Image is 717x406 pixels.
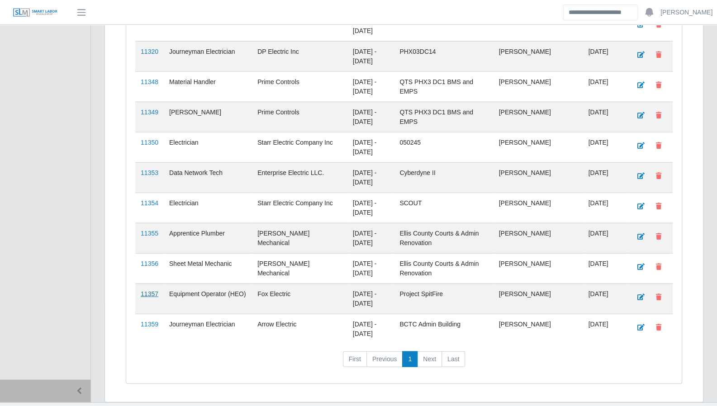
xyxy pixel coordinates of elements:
[583,71,626,102] td: [DATE]
[583,283,626,314] td: [DATE]
[347,11,394,41] td: [DATE] - [DATE]
[164,102,252,132] td: [PERSON_NAME]
[583,132,626,162] td: [DATE]
[583,162,626,193] td: [DATE]
[141,260,158,267] a: 11356
[660,8,712,17] a: [PERSON_NAME]
[583,314,626,344] td: [DATE]
[141,290,158,297] a: 11357
[583,253,626,283] td: [DATE]
[252,132,347,162] td: Starr Electric Company Inc
[394,253,493,283] td: Ellis County Courts & Admin Renovation
[135,351,673,375] nav: pagination
[563,5,638,20] input: Search
[347,162,394,193] td: [DATE] - [DATE]
[252,102,347,132] td: Prime Controls
[164,41,252,71] td: Journeyman Electrician
[394,71,493,102] td: QTS PHX3 DC1 BMS and EMPS
[347,253,394,283] td: [DATE] - [DATE]
[394,314,493,344] td: BCTC Admin Building
[141,109,158,116] a: 11349
[164,223,252,253] td: Apprentice Plumber
[164,71,252,102] td: Material Handler
[252,314,347,344] td: Arrow Electric
[494,71,583,102] td: [PERSON_NAME]
[164,162,252,193] td: Data Network Tech
[394,41,493,71] td: PHX03DC14
[252,253,347,283] td: [PERSON_NAME] Mechanical
[494,102,583,132] td: [PERSON_NAME]
[252,283,347,314] td: Fox Electric
[394,223,493,253] td: Ellis County Courts & Admin Renovation
[494,193,583,223] td: [PERSON_NAME]
[252,193,347,223] td: Starr Electric Company Inc
[164,132,252,162] td: Electrician
[583,102,626,132] td: [DATE]
[141,199,158,207] a: 11354
[347,132,394,162] td: [DATE] - [DATE]
[252,223,347,253] td: [PERSON_NAME] Mechanical
[141,230,158,237] a: 11355
[347,193,394,223] td: [DATE] - [DATE]
[141,169,158,176] a: 11353
[583,193,626,223] td: [DATE]
[347,41,394,71] td: [DATE] - [DATE]
[394,102,493,132] td: QTS PHX3 DC1 BMS and EMPS
[347,71,394,102] td: [DATE] - [DATE]
[394,11,493,41] td: Intel RR F09 35 CR_WP875
[252,162,347,193] td: Enterprise Electric LLC.
[494,132,583,162] td: [PERSON_NAME]
[164,253,252,283] td: Sheet Metal Mechanic
[494,283,583,314] td: [PERSON_NAME]
[347,223,394,253] td: [DATE] - [DATE]
[402,351,418,368] a: 1
[394,162,493,193] td: Cyberdyne II
[164,11,252,41] td: Pipe Fitter
[583,223,626,253] td: [DATE]
[347,102,394,132] td: [DATE] - [DATE]
[394,283,493,314] td: Project SpitFire
[164,283,252,314] td: Equipment Operator (HEO)
[252,71,347,102] td: Prime Controls
[347,283,394,314] td: [DATE] - [DATE]
[494,223,583,253] td: [PERSON_NAME]
[583,11,626,41] td: [DATE]
[252,11,347,41] td: Prime Controls
[252,41,347,71] td: DP Electric Inc
[494,314,583,344] td: [PERSON_NAME]
[494,41,583,71] td: [PERSON_NAME]
[394,132,493,162] td: 050245
[494,11,583,41] td: [PERSON_NAME]
[141,78,158,85] a: 11348
[583,41,626,71] td: [DATE]
[141,321,158,328] a: 11359
[494,253,583,283] td: [PERSON_NAME]
[347,314,394,344] td: [DATE] - [DATE]
[164,193,252,223] td: Electrician
[141,48,158,55] a: 11320
[13,8,58,18] img: SLM Logo
[494,162,583,193] td: [PERSON_NAME]
[164,314,252,344] td: Journeyman Electrician
[394,193,493,223] td: SCOUT
[141,139,158,146] a: 11350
